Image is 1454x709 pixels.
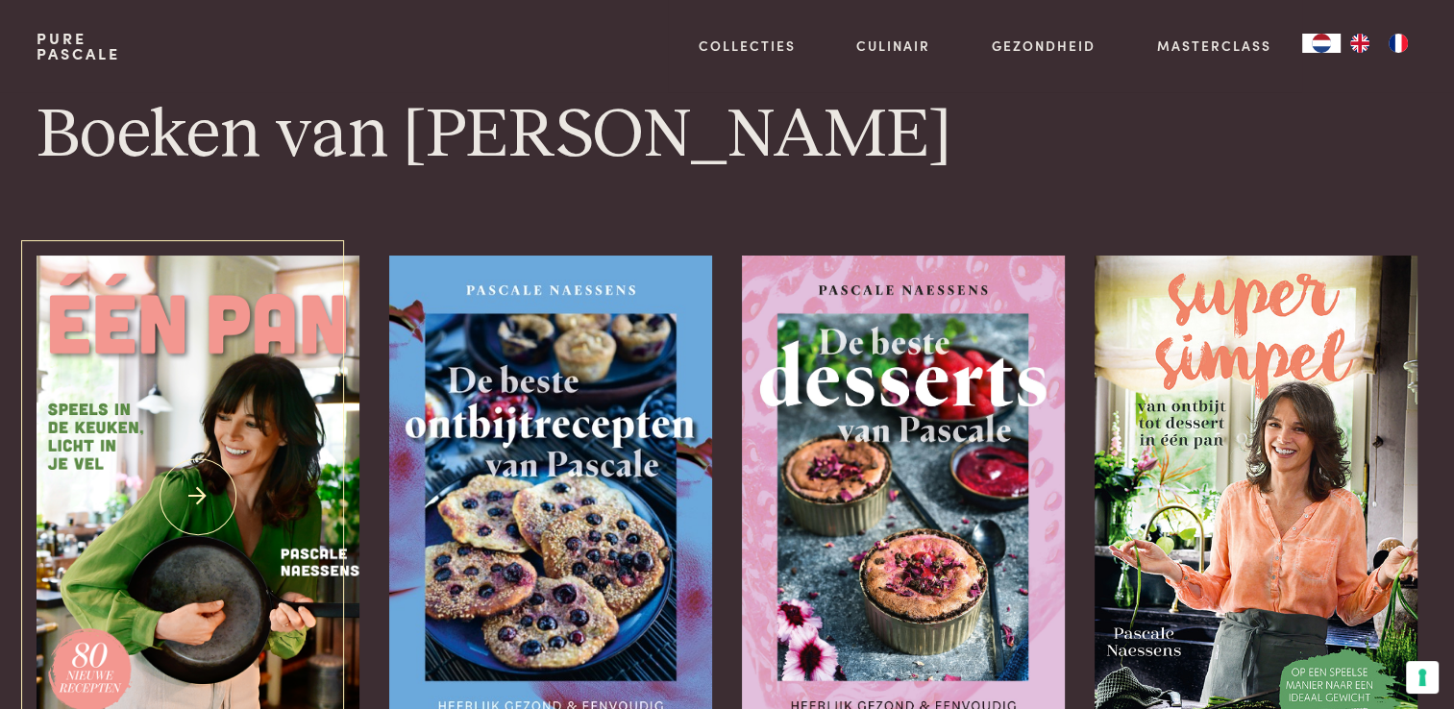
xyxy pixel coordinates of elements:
ul: Language list [1341,34,1417,53]
aside: Language selected: Nederlands [1302,34,1417,53]
a: PurePascale [37,31,120,61]
a: Collecties [699,36,796,56]
a: NL [1302,34,1341,53]
a: Culinair [856,36,930,56]
div: Language [1302,34,1341,53]
button: Uw voorkeuren voor toestemming voor trackingtechnologieën [1406,661,1439,694]
a: Gezondheid [992,36,1096,56]
a: Masterclass [1157,36,1271,56]
a: EN [1341,34,1379,53]
h1: Boeken van [PERSON_NAME] [37,92,1417,179]
a: FR [1379,34,1417,53]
